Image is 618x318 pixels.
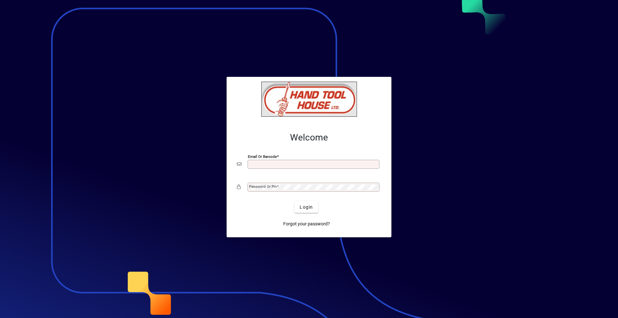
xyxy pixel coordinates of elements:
mat-label: Email or Barcode [248,154,277,159]
a: Forgot your password? [281,218,332,230]
mat-label: Password or Pin [249,184,277,189]
button: Login [295,201,318,213]
h2: Welcome [237,132,381,143]
span: Login [300,204,313,211]
span: Forgot your password? [283,221,330,227]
